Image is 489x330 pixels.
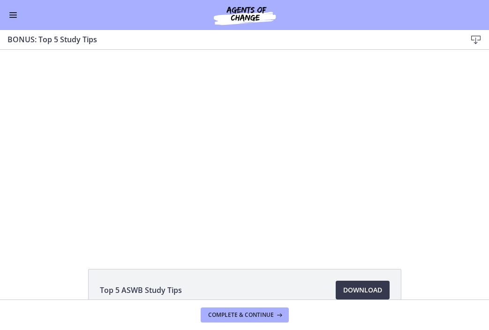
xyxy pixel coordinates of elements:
[8,9,19,21] button: Enable menu
[201,307,289,322] button: Complete & continue
[343,284,382,296] span: Download
[188,4,301,26] img: Agents of Change
[100,284,182,296] span: Top 5 ASWB Study Tips
[336,281,390,299] a: Download
[8,34,451,45] h3: BONUS: Top 5 Study Tips
[208,311,274,319] span: Complete & continue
